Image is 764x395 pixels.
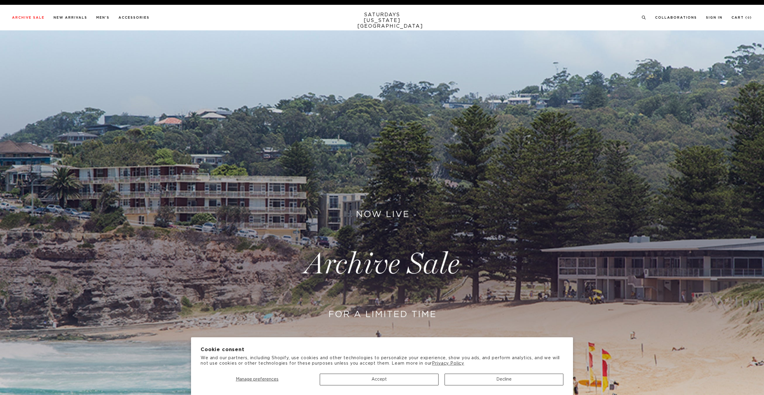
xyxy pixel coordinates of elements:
[432,361,464,366] a: Privacy Policy
[445,374,563,385] button: Decline
[54,16,87,19] a: New Arrivals
[201,355,563,366] p: We and our partners, including Shopify, use cookies and other technologies to personalize your ex...
[236,377,279,381] span: Manage preferences
[706,16,722,19] a: Sign In
[747,17,750,19] small: 0
[732,16,752,19] a: Cart (0)
[119,16,149,19] a: Accessories
[201,374,314,385] button: Manage preferences
[96,16,109,19] a: Men's
[357,12,407,29] a: SATURDAYS[US_STATE][GEOGRAPHIC_DATA]
[655,16,697,19] a: Collaborations
[201,347,563,353] h2: Cookie consent
[12,16,45,19] a: Archive Sale
[320,374,439,385] button: Accept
